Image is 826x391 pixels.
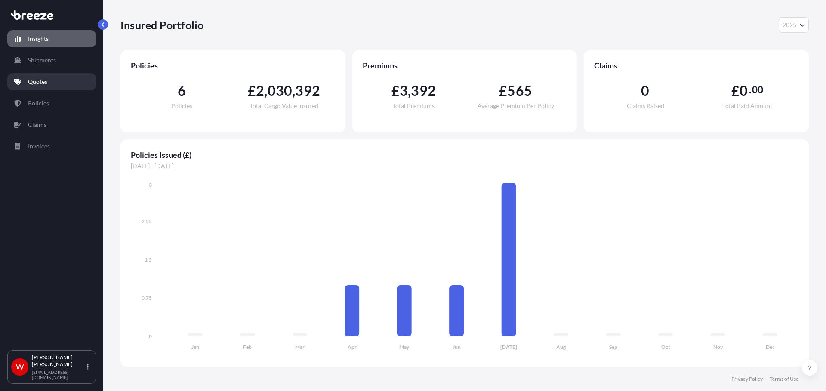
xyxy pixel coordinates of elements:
[149,182,152,188] tspan: 3
[268,84,293,98] span: 030
[292,84,295,98] span: ,
[507,84,532,98] span: 565
[145,256,152,263] tspan: 1.5
[392,103,435,109] span: Total Premiums
[7,116,96,133] a: Claims
[399,344,410,350] tspan: May
[499,84,507,98] span: £
[191,344,199,350] tspan: Jan
[713,344,723,350] tspan: Nov
[453,344,461,350] tspan: Jun
[28,77,47,86] p: Quotes
[171,103,192,109] span: Policies
[500,344,517,350] tspan: [DATE]
[250,103,318,109] span: Total Cargo Value Insured
[594,60,798,71] span: Claims
[142,295,152,301] tspan: 0.75
[295,344,305,350] tspan: Mar
[131,60,335,71] span: Policies
[142,218,152,225] tspan: 2.25
[770,376,798,382] a: Terms of Use
[295,84,320,98] span: 392
[7,52,96,69] a: Shipments
[411,84,436,98] span: 392
[7,73,96,90] a: Quotes
[256,84,264,98] span: 2
[627,103,664,109] span: Claims Raised
[7,30,96,47] a: Insights
[7,95,96,112] a: Policies
[363,60,567,71] span: Premiums
[248,84,256,98] span: £
[556,344,566,350] tspan: Aug
[779,17,809,33] button: Year Selector
[348,344,357,350] tspan: Apr
[264,84,267,98] span: ,
[28,56,56,65] p: Shipments
[609,344,617,350] tspan: Sep
[731,376,763,382] a: Privacy Policy
[178,84,186,98] span: 6
[478,103,554,109] span: Average Premium Per Policy
[16,363,24,371] span: W
[32,369,85,380] p: [EMAIL_ADDRESS][DOMAIN_NAME]
[722,103,772,109] span: Total Paid Amount
[149,333,152,339] tspan: 0
[661,344,670,350] tspan: Oct
[408,84,411,98] span: ,
[28,120,46,129] p: Claims
[740,84,748,98] span: 0
[28,34,49,43] p: Insights
[400,84,408,98] span: 3
[391,84,400,98] span: £
[28,99,49,108] p: Policies
[752,86,763,93] span: 00
[783,21,796,29] span: 2025
[243,344,252,350] tspan: Feb
[641,84,649,98] span: 0
[131,150,798,160] span: Policies Issued (£)
[32,354,85,368] p: [PERSON_NAME] [PERSON_NAME]
[131,162,798,170] span: [DATE] - [DATE]
[749,86,751,93] span: .
[120,18,203,32] p: Insured Portfolio
[7,138,96,155] a: Invoices
[28,142,50,151] p: Invoices
[766,344,775,350] tspan: Dec
[731,84,740,98] span: £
